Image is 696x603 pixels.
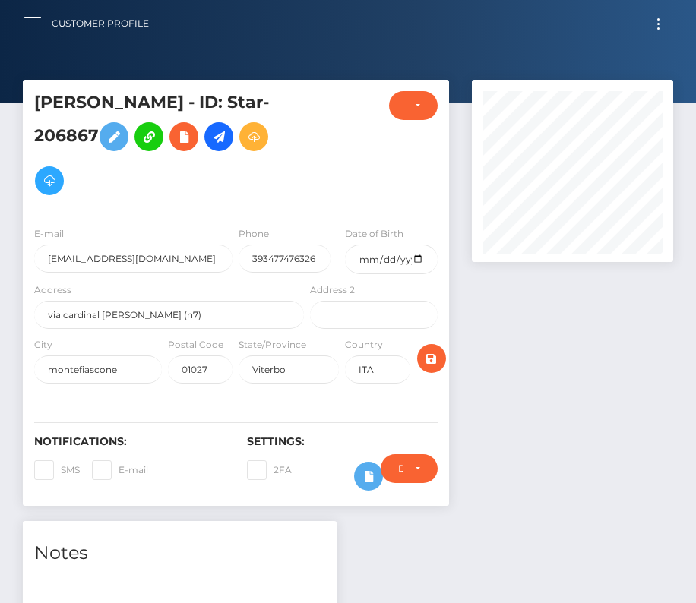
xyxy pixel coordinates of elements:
[52,8,149,39] a: Customer Profile
[239,338,306,352] label: State/Province
[381,454,438,483] button: Do not require
[247,435,437,448] h6: Settings:
[398,463,403,475] div: Do not require
[204,122,233,151] a: Initiate Payout
[34,435,224,448] h6: Notifications:
[34,283,71,297] label: Address
[34,460,80,480] label: SMS
[34,338,52,352] label: City
[644,14,672,34] button: Toggle navigation
[168,338,223,352] label: Postal Code
[34,540,325,567] h4: Notes
[34,227,64,241] label: E-mail
[92,460,148,480] label: E-mail
[345,227,403,241] label: Date of Birth
[345,338,383,352] label: Country
[310,283,355,297] label: Address 2
[247,460,292,480] label: 2FA
[389,91,437,120] button: ACTIVE
[34,91,296,203] h5: [PERSON_NAME] - ID: Star-206867
[239,227,269,241] label: Phone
